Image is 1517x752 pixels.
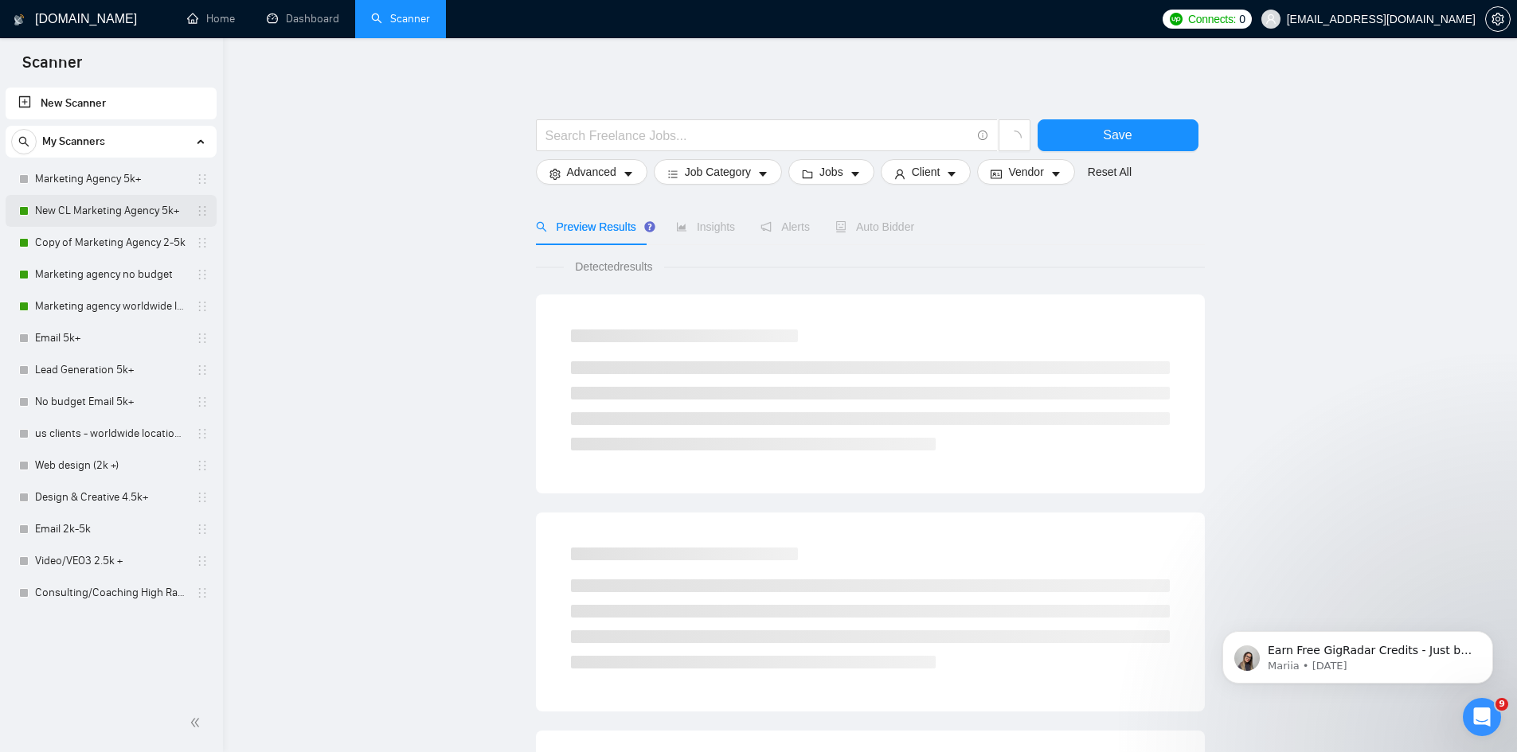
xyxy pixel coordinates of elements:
span: caret-down [946,168,957,180]
a: homeHome [187,12,235,25]
span: folder [802,168,813,180]
span: holder [196,205,209,217]
a: dashboardDashboard [267,12,339,25]
a: Lead Generation 5k+ [35,354,186,386]
span: robot [835,221,846,232]
span: info-circle [978,131,988,141]
img: upwork-logo.png [1170,13,1183,25]
a: Email 2k-5k [35,513,186,545]
span: holder [196,236,209,249]
span: Job Category [685,163,751,181]
button: settingAdvancedcaret-down [536,159,647,185]
span: search [12,136,36,147]
span: Connects: [1188,10,1236,28]
span: Auto Bidder [835,220,914,233]
span: bars [667,168,678,180]
a: Reset All [1088,163,1132,181]
span: holder [196,586,209,599]
span: search [536,221,547,232]
button: folderJobscaret-down [788,159,874,185]
span: holder [196,300,209,313]
span: Scanner [10,51,95,84]
span: double-left [190,715,205,731]
span: holder [196,459,209,472]
button: setting [1485,6,1511,32]
span: holder [196,332,209,345]
iframe: Intercom live chat [1463,698,1501,736]
span: Detected results [564,258,663,275]
a: Video/VEO3 2.5k + [35,545,186,577]
button: barsJob Categorycaret-down [654,159,782,185]
li: My Scanners [6,126,217,609]
span: caret-down [757,168,768,180]
span: idcard [991,168,1002,180]
button: idcardVendorcaret-down [977,159,1074,185]
a: New CL Marketing Agency 5k+ [35,195,186,227]
span: loading [1007,131,1022,145]
span: setting [1486,13,1510,25]
span: Client [912,163,940,181]
iframe: Intercom notifications message [1198,598,1517,709]
span: 9 [1495,698,1508,711]
a: Design & Creative 4.5k+ [35,481,186,513]
span: Preview Results [536,220,651,233]
a: setting [1485,13,1511,25]
span: Alerts [760,220,810,233]
button: search [11,129,37,154]
li: New Scanner [6,88,217,119]
span: caret-down [623,168,634,180]
span: notification [760,221,772,232]
a: Marketing Agency 5k+ [35,163,186,195]
span: holder [196,523,209,536]
div: Tooltip anchor [643,220,657,234]
span: holder [196,491,209,504]
span: Vendor [1008,163,1043,181]
span: caret-down [1050,168,1062,180]
span: holder [196,395,209,408]
a: Web design (2k +) [35,450,186,481]
input: Search Freelance Jobs... [545,126,971,146]
button: userClientcaret-down [881,159,972,185]
span: user [894,168,905,180]
span: holder [196,427,209,440]
span: holder [196,173,209,185]
a: us clients - worldwide location Email 5k+ [35,418,186,450]
span: Save [1103,125,1132,145]
span: holder [196,364,209,376]
span: user [1265,14,1277,25]
span: Jobs [819,163,843,181]
button: Save [1038,119,1198,151]
a: Copy of Marketing Agency 2-5k [35,227,186,259]
span: Insights [676,220,735,233]
span: Advanced [567,163,616,181]
a: Marketing agency worldwide location [35,290,186,322]
span: holder [196,268,209,281]
span: 0 [1239,10,1245,28]
span: caret-down [850,168,861,180]
span: setting [549,168,561,180]
img: logo [14,7,25,33]
a: searchScanner [371,12,430,25]
span: area-chart [676,221,687,232]
a: Email 5k+ [35,322,186,354]
span: My Scanners [42,126,105,158]
a: No budget Email 5k+ [35,386,186,418]
a: Marketing agency no budget [35,259,186,290]
span: holder [196,555,209,567]
a: New Scanner [18,88,204,119]
a: Consulting/Coaching High Rates only [35,577,186,609]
